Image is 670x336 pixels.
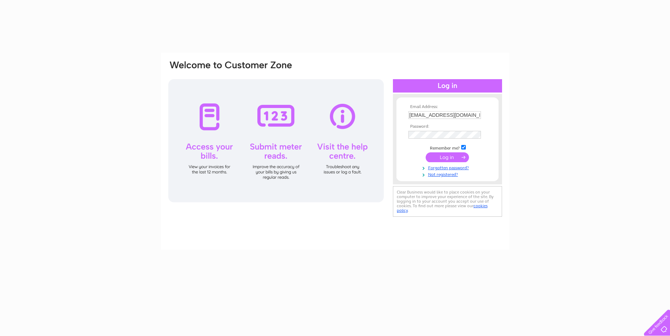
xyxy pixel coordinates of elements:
[408,171,488,177] a: Not registered?
[407,104,488,109] th: Email Address:
[426,152,469,162] input: Submit
[407,124,488,129] th: Password:
[408,164,488,171] a: Forgotten password?
[393,186,502,217] div: Clear Business would like to place cookies on your computer to improve your experience of the sit...
[397,203,488,213] a: cookies policy
[407,144,488,151] td: Remember me?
